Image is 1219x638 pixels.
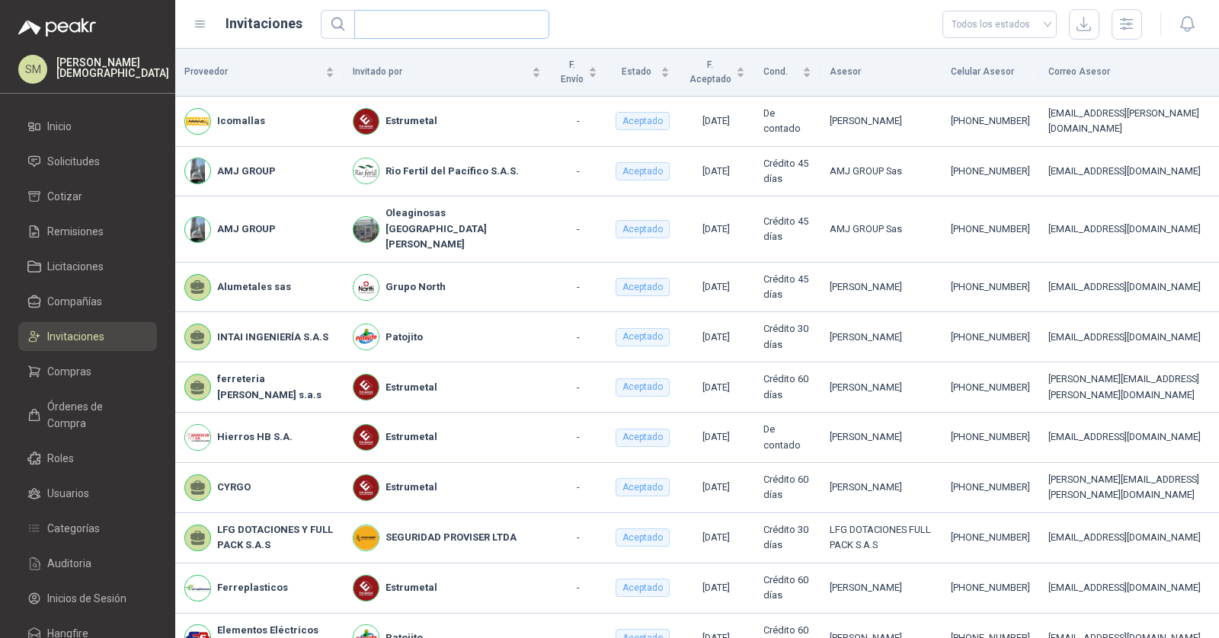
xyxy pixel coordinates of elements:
span: - [577,331,580,343]
div: Aceptado [616,478,670,496]
div: [PHONE_NUMBER] [951,380,1030,395]
a: Cotizar [18,182,157,211]
span: [DATE] [702,481,730,493]
div: [PHONE_NUMBER] [951,530,1030,545]
img: Company Logo [185,425,210,450]
span: Invitaciones [47,328,104,345]
th: Correo Asesor [1039,49,1219,97]
span: Órdenes de Compra [47,398,142,432]
b: INTAI INGENIERÍA S.A.S [217,330,328,345]
img: Company Logo [185,217,210,242]
div: Aceptado [616,162,670,180]
img: Company Logo [185,109,210,134]
img: Company Logo [354,217,379,242]
div: [EMAIL_ADDRESS][DOMAIN_NAME] [1048,330,1210,345]
span: Inicio [47,118,72,135]
th: F. Aceptado [679,49,754,97]
div: [EMAIL_ADDRESS][DOMAIN_NAME] [1048,164,1210,179]
div: [PERSON_NAME] [830,380,933,395]
span: Categorías [47,520,100,537]
div: [PERSON_NAME][EMAIL_ADDRESS][PERSON_NAME][DOMAIN_NAME] [1048,472,1210,503]
span: [DATE] [702,331,730,343]
img: Logo peakr [18,18,96,37]
div: LFG DOTACIONES FULL PACK S.A.S [830,522,933,553]
span: - [577,481,580,493]
div: [EMAIL_ADDRESS][PERSON_NAME][DOMAIN_NAME] [1048,106,1210,137]
span: - [577,531,580,543]
div: [EMAIL_ADDRESS][DOMAIN_NAME] [1048,279,1210,295]
span: [DATE] [702,431,730,442]
a: Inicio [18,112,157,141]
div: [PERSON_NAME] [830,279,933,295]
span: Licitaciones [47,258,104,275]
div: [PHONE_NUMBER] [951,429,1030,445]
a: Órdenes de Compra [18,392,157,438]
div: Aceptado [616,429,670,447]
span: [DATE] [702,381,730,393]
img: Company Logo [354,475,379,500]
span: - [577,115,580,126]
span: - [577,582,580,593]
div: [EMAIL_ADDRESS][DOMAIN_NAME] [1048,429,1210,445]
th: Invitado por [344,49,550,97]
a: Remisiones [18,217,157,246]
img: Company Logo [354,425,379,450]
b: Patojito [386,330,423,345]
div: [PERSON_NAME] [830,113,933,129]
th: Celular Asesor [942,49,1039,97]
div: Aceptado [616,278,670,296]
img: Company Logo [354,324,379,349]
span: Roles [47,450,74,467]
img: Company Logo [354,375,379,400]
img: Company Logo [354,525,379,550]
img: Company Logo [354,109,379,134]
span: - [577,165,580,177]
span: [DATE] [702,223,730,234]
div: Crédito 45 días [763,214,811,245]
b: Estrumetal [386,429,437,445]
span: [DATE] [702,281,730,292]
span: Inicios de Sesión [47,590,126,607]
th: F. Envío [550,49,606,97]
b: Ferreplasticos [217,580,288,595]
th: Asesor [821,49,942,97]
a: Compras [18,357,157,386]
b: SEGURIDAD PROVISER LTDA [386,530,517,545]
div: Aceptado [616,579,670,597]
span: Compañías [47,293,102,310]
a: Roles [18,444,157,473]
div: [PHONE_NUMBER] [951,113,1030,129]
span: [DATE] [702,531,730,543]
span: - [577,431,580,442]
span: - [577,381,580,393]
div: Aceptado [616,528,670,547]
div: [PHONE_NUMBER] [951,330,1030,345]
b: ferreteria [PERSON_NAME] s.a.s [217,372,334,403]
a: Solicitudes [18,147,157,176]
b: AMJ GROUP [217,164,276,179]
b: Oleaginosas [GEOGRAPHIC_DATA][PERSON_NAME] [386,206,541,252]
img: Company Logo [354,275,379,300]
b: Hierros HB S.A. [217,429,293,445]
a: Inicios de Sesión [18,584,157,613]
span: Auditoria [47,555,91,572]
span: [DATE] [702,582,730,593]
div: Crédito 30 días [763,522,811,553]
b: Estrumetal [386,380,437,395]
span: Cond. [763,65,799,79]
img: Company Logo [354,158,379,183]
span: Cotizar [47,188,82,205]
span: Remisiones [47,223,104,240]
span: Compras [47,363,91,380]
span: [DATE] [702,115,730,126]
img: Company Logo [185,158,210,183]
span: Invitado por [353,65,529,79]
span: Proveedor [184,65,322,79]
div: [PHONE_NUMBER] [951,279,1030,295]
div: [PHONE_NUMBER] [951,222,1030,237]
b: Rio Fertil del Pacífico S.A.S. [386,164,519,179]
span: Usuarios [47,485,89,502]
div: [PHONE_NUMBER] [951,480,1030,495]
div: Aceptado [616,328,670,346]
b: CYRGO [217,480,251,495]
